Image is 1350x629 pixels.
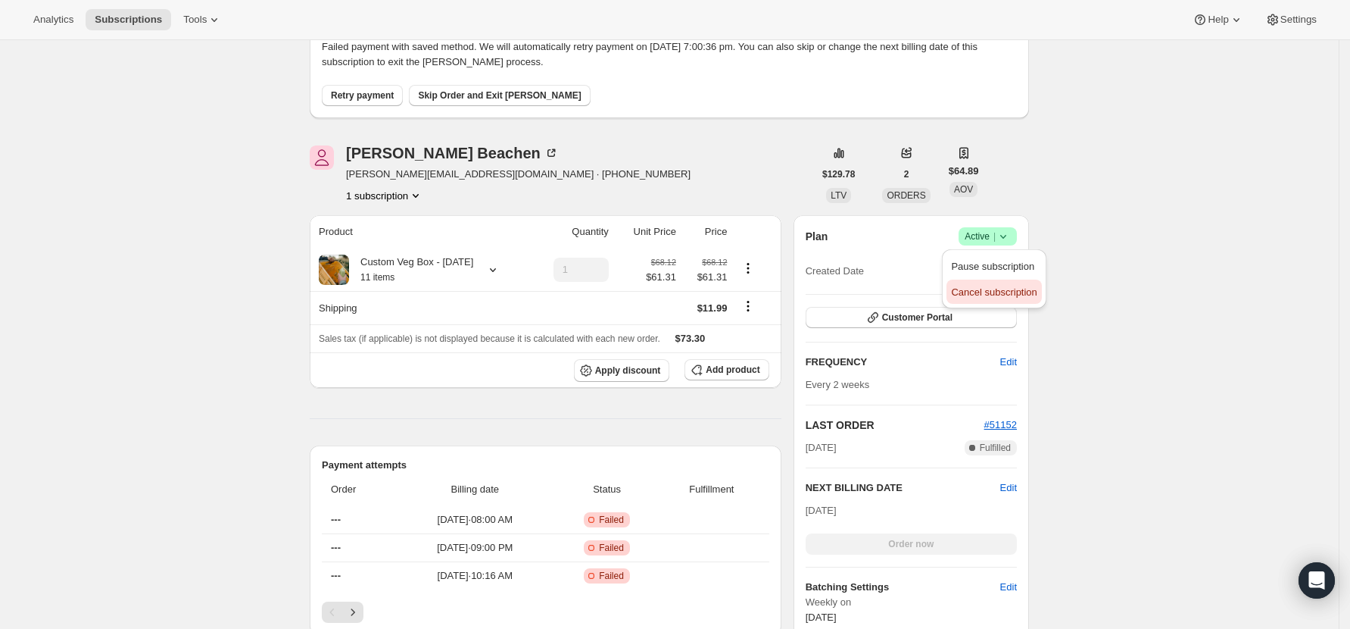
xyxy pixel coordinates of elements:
[706,364,759,376] span: Add product
[346,188,423,203] button: Product actions
[1299,562,1335,599] div: Open Intercom Messenger
[322,458,769,473] h2: Payment attempts
[806,505,837,516] span: [DATE]
[895,164,918,185] button: 2
[646,270,676,285] span: $61.31
[887,190,925,201] span: ORDERS
[310,215,529,249] th: Product
[904,168,909,180] span: 2
[806,307,1017,328] button: Customer Portal
[685,270,728,285] span: $61.31
[342,602,363,623] button: Next
[400,568,551,584] span: [DATE] · 10:16 AM
[806,580,1000,595] h6: Batching Settings
[736,260,760,277] button: Product actions
[1000,480,1017,496] button: Edit
[702,258,727,267] small: $68.12
[24,9,83,30] button: Analytics
[310,291,529,324] th: Shipping
[1208,14,1228,26] span: Help
[806,355,1000,370] h2: FREQUENCY
[360,272,394,283] small: 11 items
[1183,9,1252,30] button: Help
[806,379,870,390] span: Every 2 weeks
[806,229,828,244] h2: Plan
[319,333,660,344] span: Sales tax (if applicable) is not displayed because it is calculated with each new order.
[613,215,681,249] th: Unit Price
[651,258,676,267] small: $68.12
[806,595,1017,610] span: Weekly on
[1256,9,1326,30] button: Settings
[663,482,760,497] span: Fulfillment
[806,440,837,455] span: [DATE]
[980,442,1011,454] span: Fulfilled
[736,298,760,314] button: Shipping actions
[965,229,1011,244] span: Active
[409,85,590,106] button: Skip Order and Exit [PERSON_NAME]
[400,482,551,497] span: Billing date
[951,261,1034,272] span: Pause subscription
[599,514,624,526] span: Failed
[681,215,732,249] th: Price
[946,280,1041,304] button: Cancel subscription
[1000,355,1017,370] span: Edit
[806,264,864,279] span: Created Date
[560,482,654,497] span: Status
[991,575,1026,599] button: Edit
[400,512,551,527] span: [DATE] · 08:00 AM
[33,14,73,26] span: Analytics
[322,85,403,106] button: Retry payment
[697,302,728,314] span: $11.99
[991,350,1026,374] button: Edit
[95,14,162,26] span: Subscriptions
[806,612,837,623] span: [DATE]
[319,255,349,285] img: product img
[984,419,1017,430] a: #51152
[400,540,551,555] span: [DATE] · 09:00 PM
[984,418,1017,433] button: #51152
[322,602,769,623] nav: Pagination
[806,480,1000,496] h2: NEXT BILLING DATE
[322,473,395,506] th: Order
[675,333,706,344] span: $73.30
[86,9,171,30] button: Subscriptions
[331,570,341,581] span: ---
[418,89,581,102] span: Skip Order and Exit [PERSON_NAME]
[684,359,769,380] button: Add product
[349,255,473,285] div: Custom Veg Box - [DATE]
[822,168,855,180] span: $129.78
[529,215,613,249] th: Quantity
[951,286,1037,298] span: Cancel subscription
[599,542,624,554] span: Failed
[183,14,207,26] span: Tools
[831,190,846,201] span: LTV
[346,167,691,182] span: [PERSON_NAME][EMAIL_ADDRESS][DOMAIN_NAME] · [PHONE_NUMBER]
[1280,14,1317,26] span: Settings
[174,9,231,30] button: Tools
[331,89,394,102] span: Retry payment
[1000,580,1017,595] span: Edit
[946,254,1041,278] button: Pause subscription
[993,230,996,243] span: |
[331,514,341,525] span: ---
[813,164,864,185] button: $129.78
[346,146,559,161] div: [PERSON_NAME] Beachen
[954,184,973,195] span: AOV
[599,570,624,582] span: Failed
[806,418,984,433] h2: LAST ORDER
[949,164,979,179] span: $64.89
[882,311,952,324] span: Customer Portal
[574,359,670,382] button: Apply discount
[331,542,341,553] span: ---
[322,39,1017,70] p: Failed payment with saved method. We will automatically retry payment on [DATE] 7:00:36 pm. You c...
[595,365,661,377] span: Apply discount
[310,146,334,170] span: Jess Beachen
